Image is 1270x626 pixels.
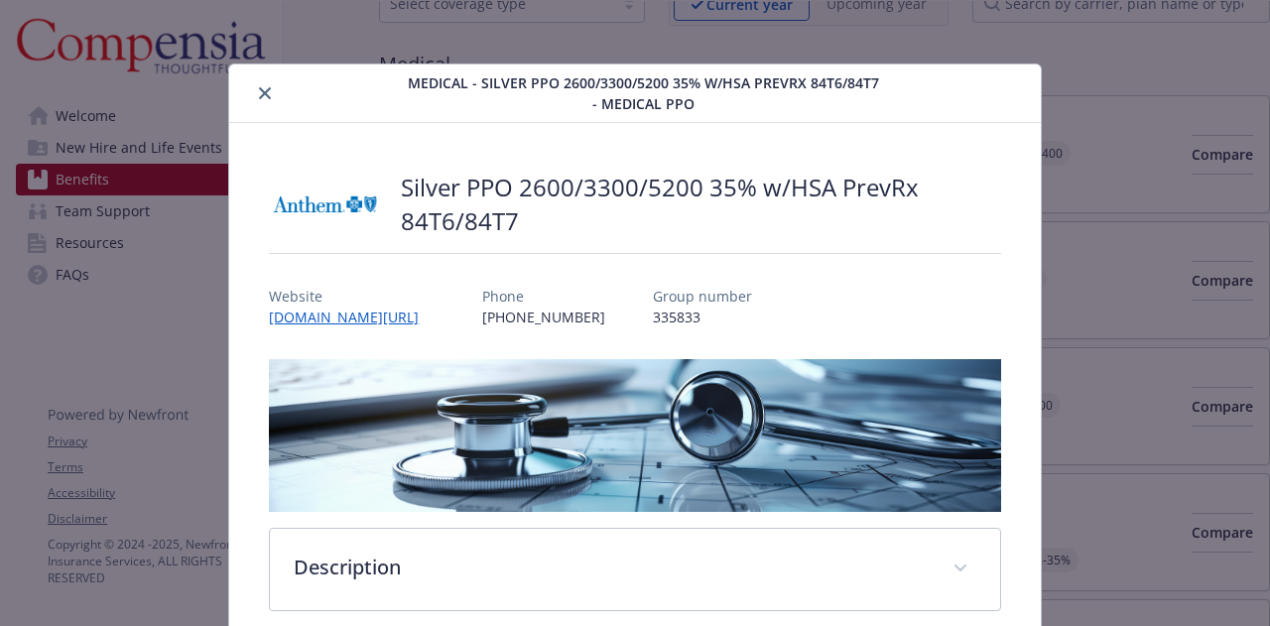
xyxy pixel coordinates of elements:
a: [DOMAIN_NAME][URL] [269,308,435,326]
button: close [253,81,277,105]
img: banner [269,359,1000,512]
p: Website [269,286,435,307]
p: Group number [653,286,752,307]
p: [PHONE_NUMBER] [482,307,605,327]
div: Description [270,529,999,610]
p: Description [294,553,928,582]
h2: Silver PPO 2600/3300/5200 35% w/HSA PrevRx 84T6/84T7 [401,171,1001,237]
p: Phone [482,286,605,307]
img: Anthem Blue Cross [269,175,380,234]
span: Medical - Silver PPO 2600/3300/5200 35% w/HSA PrevRx 84T6/84T7 - Medical PPO [405,72,882,114]
p: 335833 [653,307,752,327]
